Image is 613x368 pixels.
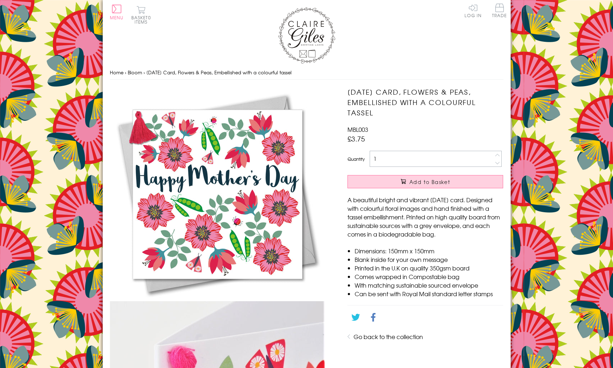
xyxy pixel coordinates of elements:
[131,6,151,24] button: Basket0 items
[110,87,325,301] img: Mother's Day Card, Flowers & Peas, Embellished with a colourful tassel
[355,281,503,289] li: With matching sustainable sourced envelope
[110,5,124,20] button: Menu
[354,332,423,341] a: Go back to the collection
[355,289,503,298] li: Can be sent with Royal Mail standard letter stamps
[135,14,151,25] span: 0 items
[128,69,142,76] a: Bloom
[110,69,123,76] a: Home
[347,87,503,118] h1: [DATE] Card, Flowers & Peas, Embellished with a colourful tassel
[492,4,507,19] a: Trade
[492,4,507,18] span: Trade
[143,69,145,76] span: ›
[146,69,292,76] span: [DATE] Card, Flowers & Peas, Embellished with a colourful tassel
[355,255,503,264] li: Blank inside for your own message
[347,175,503,188] button: Add to Basket
[355,272,503,281] li: Comes wrapped in Compostable bag
[409,178,450,185] span: Add to Basket
[347,156,365,162] label: Quantity
[110,14,124,21] span: Menu
[125,69,126,76] span: ›
[347,195,503,238] p: A beautiful bright and vibrant [DATE] card. Designed with colourful floral images and hand finish...
[355,247,503,255] li: Dimensions: 150mm x 150mm
[355,264,503,272] li: Printed in the U.K on quality 350gsm board
[110,65,503,80] nav: breadcrumbs
[347,125,368,134] span: MBL003
[347,134,365,144] span: £3.75
[464,4,482,18] a: Log In
[278,7,335,64] img: Claire Giles Greetings Cards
